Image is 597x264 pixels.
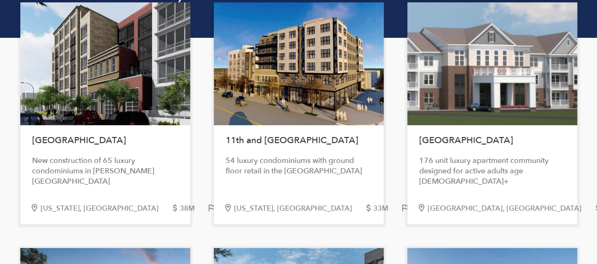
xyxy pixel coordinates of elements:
div: 54 luxury condominiums with ground floor retail in the [GEOGRAPHIC_DATA] [226,155,372,176]
div: 33M [373,204,400,213]
div: 176 unit luxury apartment community designed for active adults age [DEMOGRAPHIC_DATA]+ [419,155,565,187]
div: [US_STATE], [GEOGRAPHIC_DATA] [234,204,364,213]
div: 38M [180,204,207,213]
h1: [GEOGRAPHIC_DATA] [32,130,178,151]
h1: [GEOGRAPHIC_DATA] [419,130,565,151]
div: [US_STATE], [GEOGRAPHIC_DATA] [41,204,170,213]
h1: 11th and [GEOGRAPHIC_DATA] [226,130,372,151]
div: New construction of 65 luxury condominiums in [PERSON_NAME][GEOGRAPHIC_DATA] [32,155,178,187]
div: [GEOGRAPHIC_DATA], [GEOGRAPHIC_DATA] [428,204,593,213]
